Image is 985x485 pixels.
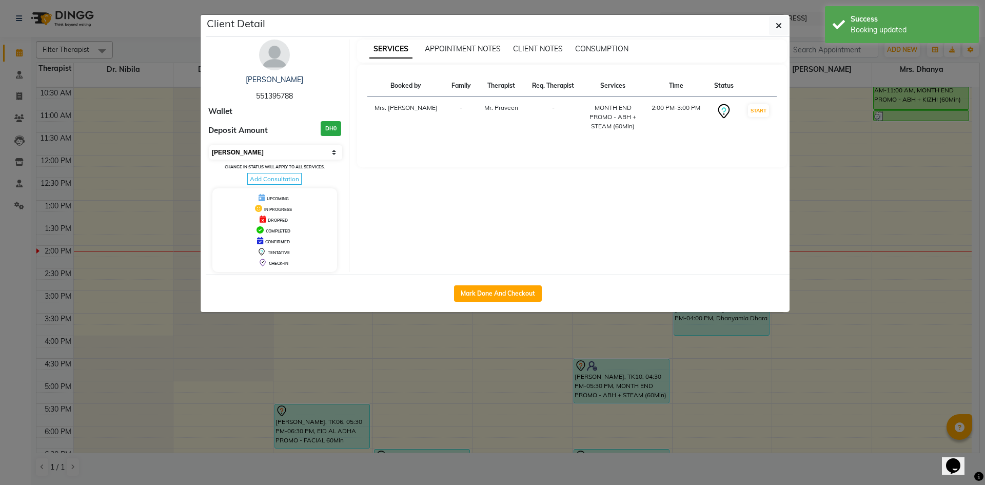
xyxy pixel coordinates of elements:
td: - [445,97,478,138]
span: CONFIRMED [265,239,290,244]
iframe: chat widget [942,444,975,475]
th: Time [644,75,707,97]
h5: Client Detail [207,16,265,31]
a: [PERSON_NAME] [246,75,303,84]
button: Mark Done And Checkout [454,285,542,302]
td: 2:00 PM-3:00 PM [644,97,707,138]
span: DROPPED [268,218,288,223]
span: 551395788 [256,91,293,101]
th: Booked by [367,75,445,97]
span: UPCOMING [267,196,289,201]
div: MONTH END PROMO - ABH + STEAM (60Min) [587,103,639,131]
span: IN PROGRESS [264,207,292,212]
span: CONSUMPTION [575,44,628,53]
span: Deposit Amount [208,125,268,137]
img: avatar [259,40,290,70]
span: Wallet [208,106,232,118]
th: Family [445,75,478,97]
span: COMPLETED [266,228,290,234]
span: Add Consultation [247,173,302,185]
th: Req. Therapist [525,75,581,97]
td: - [525,97,581,138]
td: Mrs. [PERSON_NAME] [367,97,445,138]
span: SERVICES [369,40,412,59]
button: START [748,104,769,117]
h3: DH0 [321,121,341,136]
th: Status [707,75,740,97]
div: Booking updated [851,25,971,35]
th: Therapist [478,75,525,97]
span: CHECK-IN [269,261,288,266]
small: Change in status will apply to all services. [225,164,325,169]
span: Mr. Praveen [484,104,518,111]
span: TENTATIVE [268,250,290,255]
th: Services [581,75,645,97]
span: APPOINTMENT NOTES [425,44,501,53]
span: CLIENT NOTES [513,44,563,53]
div: Success [851,14,971,25]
